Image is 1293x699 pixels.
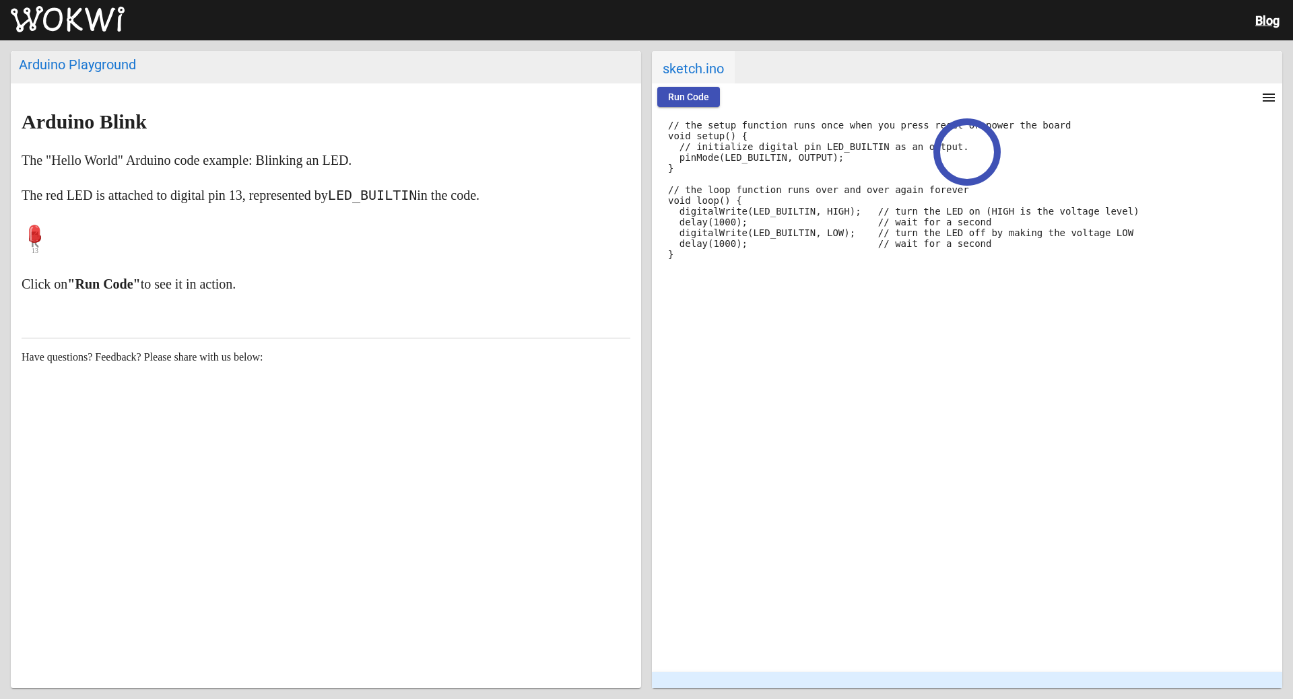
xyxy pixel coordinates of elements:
[19,57,633,73] div: Arduino Playground
[668,91,709,102] span: Run Code
[22,351,263,363] span: Have questions? Feedback? Please share with us below:
[67,277,140,291] strong: "Run Code"
[22,184,630,206] p: The red LED is attached to digital pin 13, represented by in the code.
[652,51,735,83] span: sketch.ino
[657,87,720,107] button: Run Code
[11,6,125,33] img: Wokwi
[668,120,1139,260] code: // the setup function runs once when you press reset or power the board void setup() { // initial...
[1255,13,1280,28] a: Blog
[22,273,630,295] p: Click on to see it in action.
[1261,89,1277,106] mat-icon: menu
[328,187,417,203] code: LED_BUILTIN
[22,149,630,171] p: The "Hello World" Arduino code example: Blinking an LED.
[22,111,630,133] h1: Arduino Blink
